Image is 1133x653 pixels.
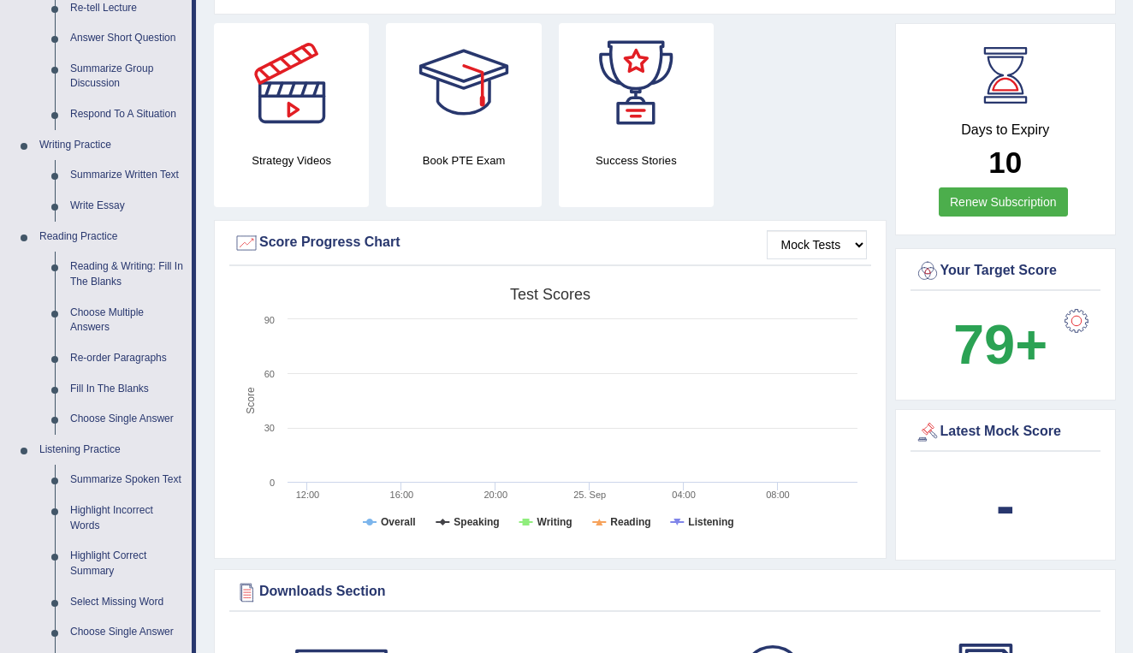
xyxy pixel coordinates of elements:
[62,465,192,496] a: Summarize Spoken Text
[264,315,275,325] text: 90
[62,191,192,222] a: Write Essay
[688,516,733,528] tspan: Listening
[915,419,1097,445] div: Latest Mock Score
[234,579,1096,605] div: Downloads Section
[62,54,192,99] a: Summarize Group Discussion
[915,258,1097,284] div: Your Target Score
[62,99,192,130] a: Respond To A Situation
[454,516,499,528] tspan: Speaking
[62,343,192,374] a: Re-order Paragraphs
[32,222,192,252] a: Reading Practice
[573,490,606,500] tspan: 25. Sep
[510,286,590,303] tspan: Test scores
[62,374,192,405] a: Fill In The Blanks
[245,387,257,414] tspan: Score
[234,230,867,256] div: Score Progress Chart
[766,490,790,500] text: 08:00
[62,617,192,648] a: Choose Single Answer
[62,541,192,586] a: Highlight Correct Summary
[672,490,696,500] text: 04:00
[270,478,275,488] text: 0
[62,496,192,541] a: Highlight Incorrect Words
[537,516,572,528] tspan: Writing
[62,23,192,54] a: Answer Short Question
[915,122,1097,138] h4: Days to Expiry
[62,587,192,618] a: Select Missing Word
[32,435,192,466] a: Listening Practice
[296,490,320,500] text: 12:00
[264,369,275,379] text: 60
[62,160,192,191] a: Summarize Written Text
[62,298,192,343] a: Choose Multiple Answers
[381,516,416,528] tspan: Overall
[62,404,192,435] a: Choose Single Answer
[386,151,541,169] h4: Book PTE Exam
[939,187,1068,217] a: Renew Subscription
[62,252,192,297] a: Reading & Writing: Fill In The Blanks
[214,151,369,169] h4: Strategy Videos
[988,145,1022,179] b: 10
[559,151,714,169] h4: Success Stories
[390,490,414,500] text: 16:00
[483,490,507,500] text: 20:00
[32,130,192,161] a: Writing Practice
[610,516,650,528] tspan: Reading
[953,313,1047,376] b: 79+
[996,474,1015,537] b: -
[264,423,275,433] text: 30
